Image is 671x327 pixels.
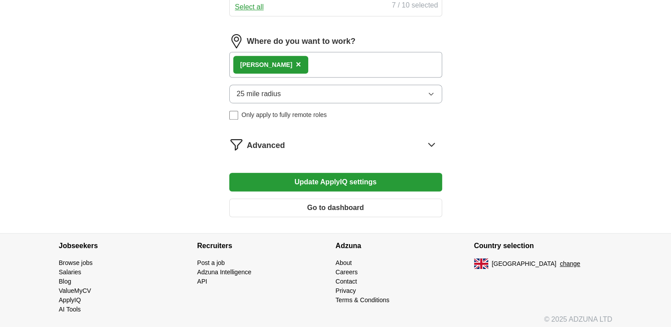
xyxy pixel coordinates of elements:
a: Post a job [197,259,225,266]
button: 25 mile radius [229,85,442,103]
span: Advanced [247,140,285,152]
a: About [336,259,352,266]
a: Salaries [59,269,82,276]
a: Browse jobs [59,259,93,266]
img: location.png [229,34,243,48]
button: change [560,259,580,269]
a: AI Tools [59,306,81,313]
label: Where do you want to work? [247,35,356,47]
a: Terms & Conditions [336,296,389,304]
h4: Country selection [474,234,612,258]
img: UK flag [474,258,488,269]
a: Adzuna Intelligence [197,269,251,276]
a: Contact [336,278,357,285]
button: Select all [235,2,264,12]
a: Careers [336,269,358,276]
img: filter [229,137,243,152]
a: API [197,278,208,285]
button: Update ApplyIQ settings [229,173,442,191]
button: Go to dashboard [229,199,442,217]
input: Only apply to fully remote roles [229,111,238,120]
a: ApplyIQ [59,296,81,304]
button: × [296,58,301,71]
span: [GEOGRAPHIC_DATA] [492,259,557,269]
span: × [296,59,301,69]
a: ValueMyCV [59,287,91,294]
span: Only apply to fully remote roles [242,110,327,120]
a: Privacy [336,287,356,294]
span: 25 mile radius [237,89,281,99]
div: [PERSON_NAME] [240,60,292,70]
a: Blog [59,278,71,285]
